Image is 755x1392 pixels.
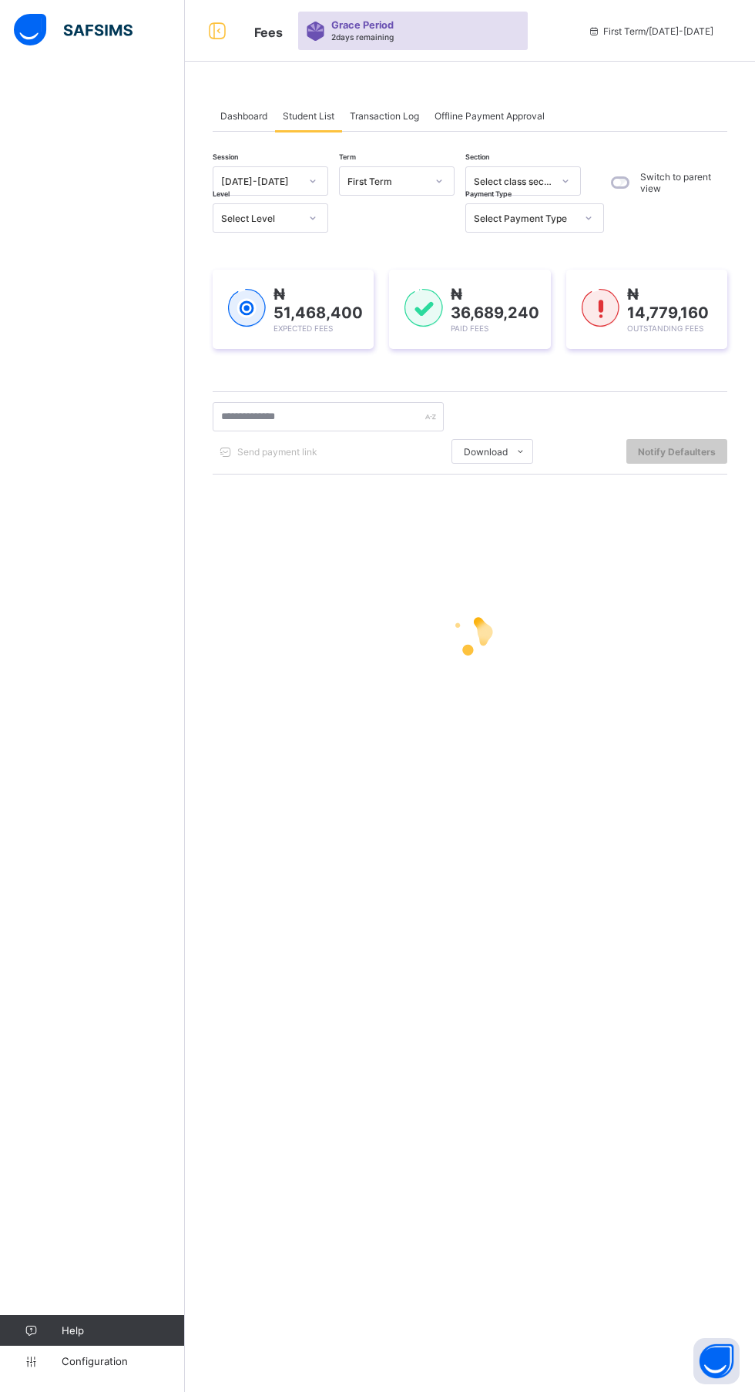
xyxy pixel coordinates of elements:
[451,324,488,333] span: Paid Fees
[627,324,703,333] span: Outstanding Fees
[221,213,300,224] div: Select Level
[474,213,575,224] div: Select Payment Type
[283,110,334,122] span: Student List
[273,285,363,322] span: ₦ 51,468,400
[331,19,394,31] span: Grace Period
[213,153,238,161] span: Session
[254,25,283,40] span: Fees
[582,289,619,327] img: outstanding-1.146d663e52f09953f639664a84e30106.svg
[465,190,512,198] span: Payment Type
[221,176,300,187] div: [DATE]-[DATE]
[404,289,442,327] img: paid-1.3eb1404cbcb1d3b736510a26bbfa3ccb.svg
[693,1338,740,1384] button: Open asap
[451,285,539,322] span: ₦ 36,689,240
[273,324,333,333] span: Expected Fees
[474,176,552,187] div: Select class section
[339,153,356,161] span: Term
[347,176,426,187] div: First Term
[213,190,230,198] span: Level
[465,153,489,161] span: Section
[627,285,709,322] span: ₦ 14,779,160
[350,110,419,122] span: Transaction Log
[331,32,394,42] span: 2 days remaining
[62,1355,184,1367] span: Configuration
[588,25,713,37] span: session/term information
[62,1324,184,1337] span: Help
[220,110,267,122] span: Dashboard
[464,446,508,458] span: Download
[237,446,317,458] span: Send payment link
[306,22,325,41] img: sticker-purple.71386a28dfed39d6af7621340158ba97.svg
[228,289,266,327] img: expected-1.03dd87d44185fb6c27cc9b2570c10499.svg
[14,14,133,46] img: safsims
[435,110,545,122] span: Offline Payment Approval
[640,171,723,194] label: Switch to parent view
[638,446,716,458] span: Notify Defaulters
